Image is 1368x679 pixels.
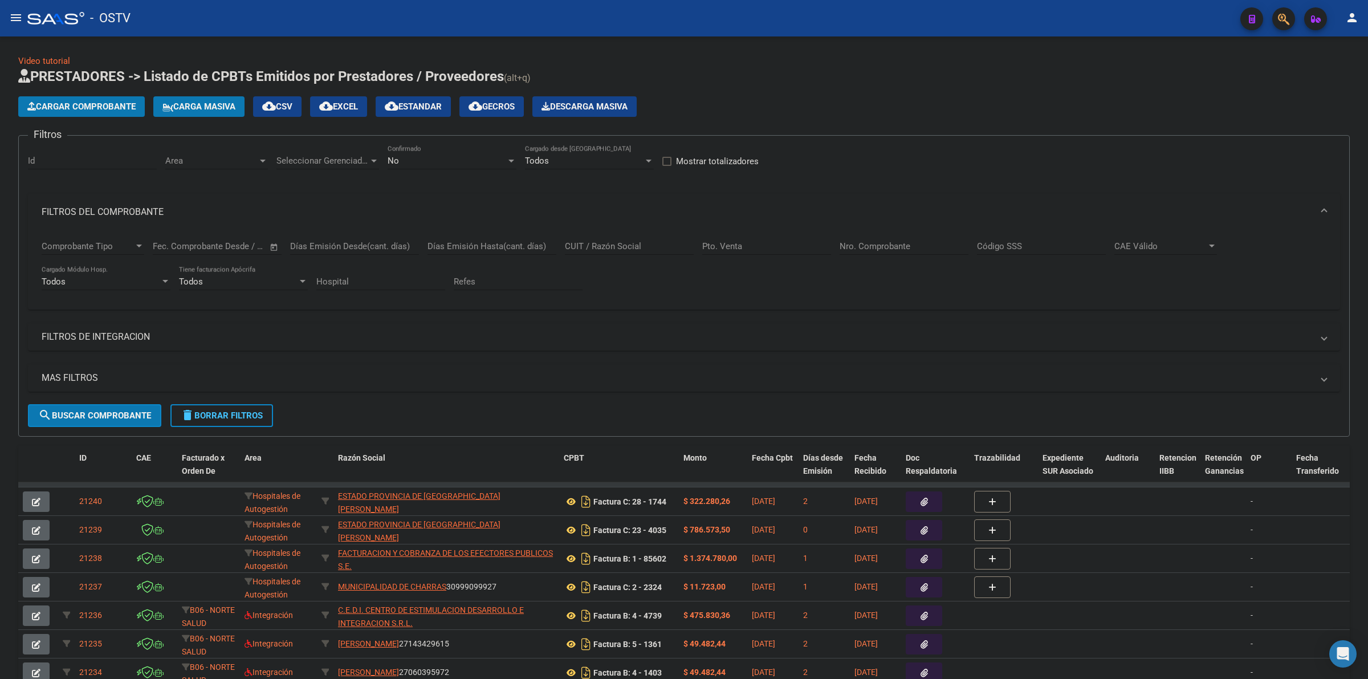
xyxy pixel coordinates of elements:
datatable-header-cell: CAE [132,446,177,496]
span: Todos [179,277,203,287]
span: [DATE] [854,668,878,677]
span: PRESTADORES -> Listado de CPBTs Emitidos por Prestadores / Proveedores [18,68,504,84]
span: FACTURACION Y COBRANZA DE LOS EFECTORES PUBLICOS S.E. [338,548,553,571]
span: 21239 [79,525,102,534]
button: Open calendar [268,241,281,254]
span: [DATE] [854,554,878,563]
i: Descargar documento [579,607,593,625]
span: Area [165,156,258,166]
span: CSV [262,101,292,112]
div: 30673377544 [338,490,555,514]
span: 21237 [79,582,102,591]
datatable-header-cell: Auditoria [1101,446,1155,496]
span: 21240 [79,497,102,506]
app-download-masive: Descarga masiva de comprobantes (adjuntos) [532,96,637,117]
strong: $ 786.573,50 [683,525,730,534]
span: Doc Respaldatoria [906,453,957,475]
a: Video tutorial [18,56,70,66]
mat-icon: cloud_download [262,99,276,113]
span: Integración [245,639,293,648]
mat-icon: cloud_download [469,99,482,113]
mat-panel-title: MAS FILTROS [42,372,1313,384]
span: No [388,156,399,166]
i: Descargar documento [579,550,593,568]
mat-icon: person [1345,11,1359,25]
span: [PERSON_NAME] [338,668,399,677]
span: - [1251,554,1253,563]
span: [DATE] [854,525,878,534]
span: 2 [803,639,808,648]
strong: Factura C: 23 - 4035 [593,526,666,535]
span: OP [1251,453,1261,462]
strong: Factura B: 5 - 1361 [593,640,662,649]
span: - OSTV [90,6,131,31]
input: Fecha fin [209,241,264,251]
span: Borrar Filtros [181,410,263,421]
span: Monto [683,453,707,462]
datatable-header-cell: OP [1246,446,1292,496]
span: - [1251,639,1253,648]
button: Buscar Comprobante [28,404,161,427]
span: Comprobante Tipo [42,241,134,251]
span: MUNICIPALIDAD DE CHARRAS [338,582,446,591]
i: Descargar documento [579,635,593,653]
span: Cargar Comprobante [27,101,136,112]
h3: Filtros [28,127,67,143]
datatable-header-cell: Expediente SUR Asociado [1038,446,1101,496]
span: Facturado x Orden De [182,453,225,475]
span: - [1251,582,1253,591]
span: Descarga Masiva [541,101,628,112]
span: 21236 [79,611,102,620]
datatable-header-cell: Fecha Recibido [850,446,901,496]
datatable-header-cell: Area [240,446,317,496]
mat-expansion-panel-header: FILTROS DE INTEGRACION [28,323,1340,351]
span: [DATE] [752,525,775,534]
span: ID [79,453,87,462]
span: [DATE] [752,497,775,506]
button: EXCEL [310,96,367,117]
button: CSV [253,96,302,117]
span: [DATE] [752,554,775,563]
strong: $ 322.280,26 [683,497,730,506]
div: Open Intercom Messenger [1329,640,1357,668]
span: Fecha Transferido [1296,453,1339,475]
mat-expansion-panel-header: MAS FILTROS [28,364,1340,392]
span: Integración [245,611,293,620]
span: Estandar [385,101,442,112]
button: Carga Masiva [153,96,245,117]
span: Fecha Recibido [854,453,886,475]
datatable-header-cell: Retencion IIBB [1155,446,1200,496]
div: 30673377544 [338,518,555,542]
strong: Factura C: 2 - 2324 [593,583,662,592]
span: ESTADO PROVINCIA DE [GEOGRAPHIC_DATA][PERSON_NAME] [338,520,500,542]
span: [DATE] [752,639,775,648]
span: Seleccionar Gerenciador [276,156,369,166]
span: 2 [803,668,808,677]
span: [DATE] [854,611,878,620]
strong: Factura B: 4 - 4739 [593,611,662,620]
span: - [1251,525,1253,534]
button: Estandar [376,96,451,117]
span: 21234 [79,668,102,677]
span: Hospitales de Autogestión [245,548,300,571]
mat-panel-title: FILTROS DE INTEGRACION [42,331,1313,343]
span: Días desde Emisión [803,453,843,475]
datatable-header-cell: Doc Respaldatoria [901,446,970,496]
i: Descargar documento [579,521,593,539]
strong: Factura C: 28 - 1744 [593,497,666,506]
div: 30715497456 [338,547,555,571]
span: EXCEL [319,101,358,112]
button: Gecros [459,96,524,117]
button: Cargar Comprobante [18,96,145,117]
datatable-header-cell: Retención Ganancias [1200,446,1246,496]
span: Gecros [469,101,515,112]
span: Expediente SUR Asociado [1043,453,1093,475]
span: Mostrar totalizadores [676,154,759,168]
span: 2 [803,611,808,620]
span: Todos [42,277,66,287]
span: Fecha Cpbt [752,453,793,462]
mat-icon: cloud_download [385,99,398,113]
span: B06 - NORTE SALUD [182,634,235,656]
span: [DATE] [752,611,775,620]
span: CPBT [564,453,584,462]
